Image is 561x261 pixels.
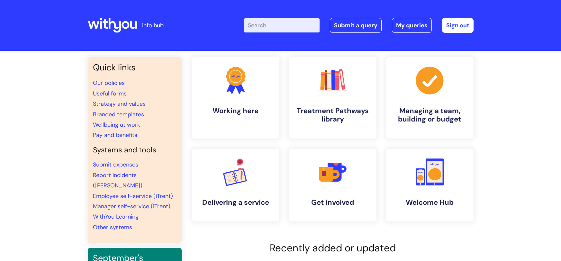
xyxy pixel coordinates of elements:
[330,18,382,33] a: Submit a query
[192,242,474,254] h2: Recently added or updated
[294,198,371,207] h4: Get involved
[294,107,371,124] h4: Treatment Pathways library
[391,107,468,124] h4: Managing a team, building or budget
[93,131,137,139] a: Pay and benefits
[93,79,125,87] a: Our policies
[93,223,132,231] a: Other systems
[197,107,274,115] h4: Working here
[391,198,468,207] h4: Welcome Hub
[197,198,274,207] h4: Delivering a service
[142,20,164,31] p: info hub
[386,57,474,139] a: Managing a team, building or budget
[386,149,474,221] a: Welcome Hub
[93,171,142,189] a: Report incidents ([PERSON_NAME])
[93,90,127,97] a: Useful forms
[392,18,432,33] a: My queries
[244,18,474,33] div: | -
[93,121,140,129] a: Wellbeing at work
[93,161,138,168] a: Submit expenses
[192,57,279,139] a: Working here
[244,18,320,32] input: Search
[93,111,144,118] a: Branded templates
[289,149,376,221] a: Get involved
[93,100,146,108] a: Strategy and values
[93,213,139,221] a: WithYou Learning
[93,203,170,210] a: Manager self-service (iTrent)
[93,146,176,155] h4: Systems and tools
[289,57,376,139] a: Treatment Pathways library
[442,18,474,33] a: Sign out
[93,62,176,73] h3: Quick links
[192,149,279,221] a: Delivering a service
[93,192,173,200] a: Employee self-service (iTrent)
